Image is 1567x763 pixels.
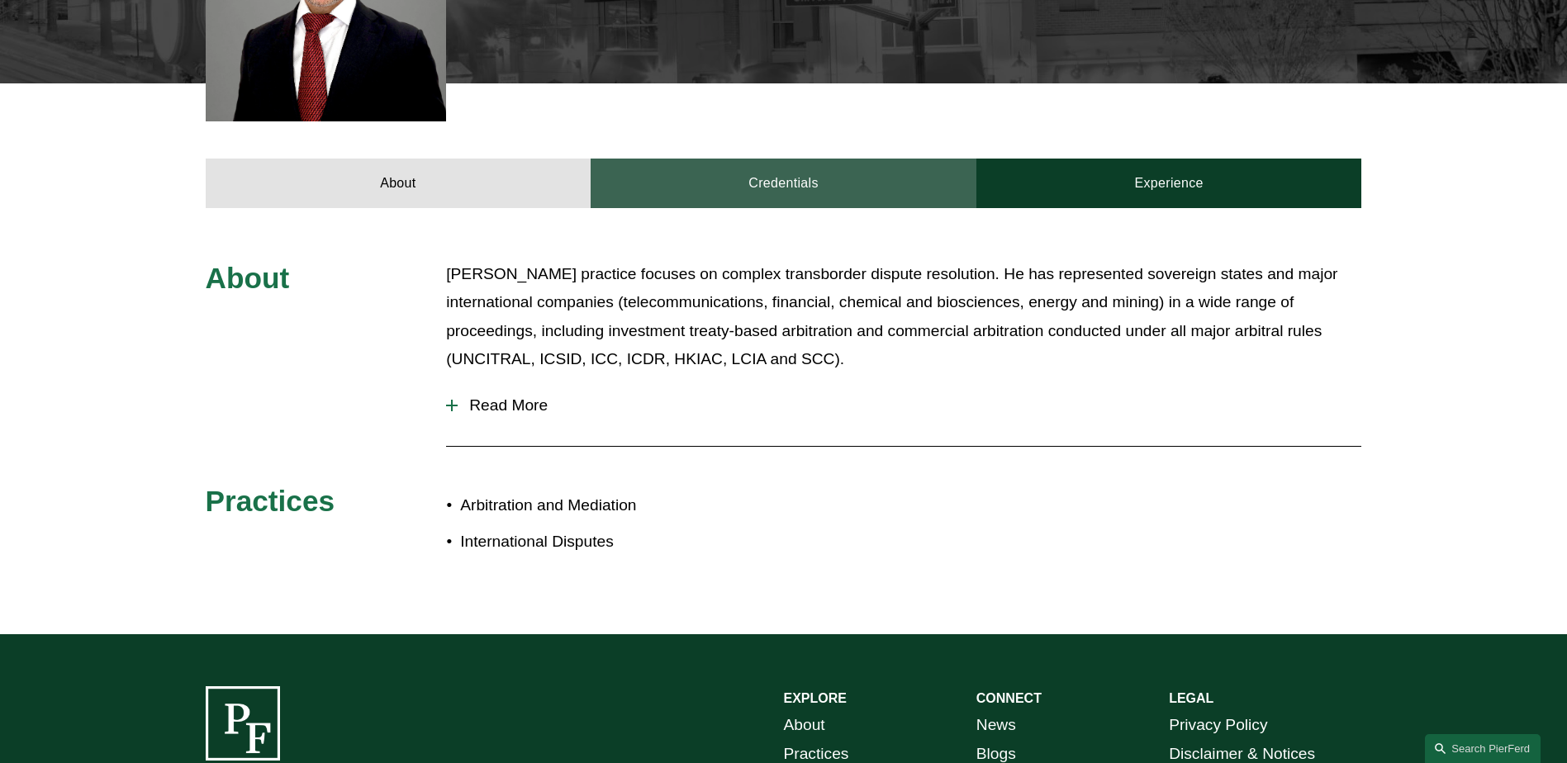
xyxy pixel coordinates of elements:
[976,711,1016,740] a: News
[458,396,1361,415] span: Read More
[1425,734,1541,763] a: Search this site
[460,528,783,557] p: International Disputes
[206,262,290,294] span: About
[446,260,1361,374] p: [PERSON_NAME] practice focuses on complex transborder dispute resolution. He has represented sove...
[976,159,1362,208] a: Experience
[784,711,825,740] a: About
[591,159,976,208] a: Credentials
[206,159,591,208] a: About
[446,384,1361,427] button: Read More
[784,691,847,705] strong: EXPLORE
[1169,711,1267,740] a: Privacy Policy
[206,485,335,517] span: Practices
[460,491,783,520] p: Arbitration and Mediation
[1169,691,1213,705] strong: LEGAL
[976,691,1042,705] strong: CONNECT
